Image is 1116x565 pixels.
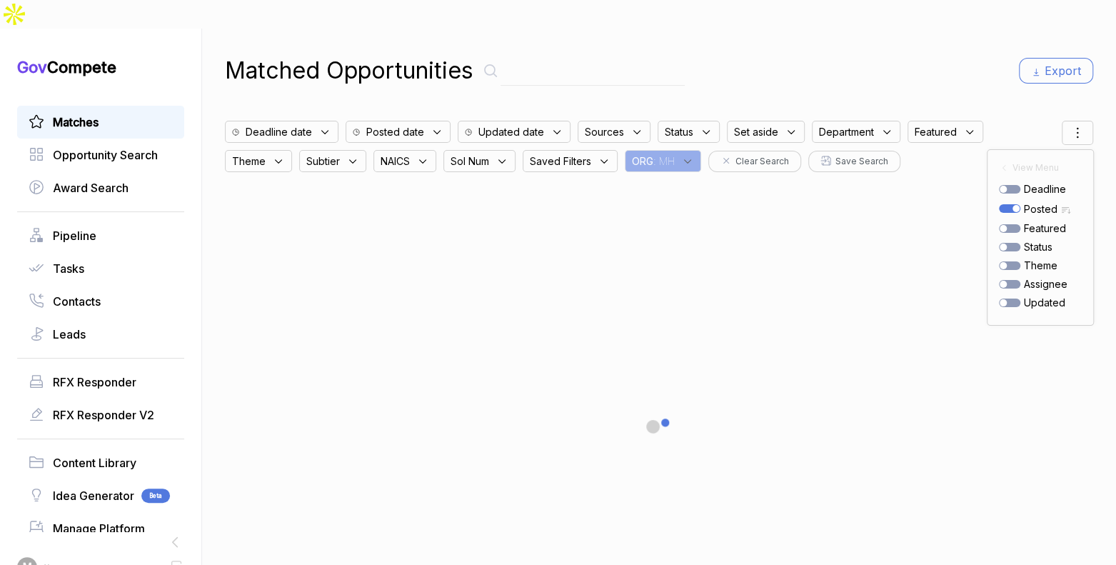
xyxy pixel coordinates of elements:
span: Status [665,124,693,139]
span: Manage Platform [53,520,145,537]
span: NAICS [381,154,410,169]
span: Content Library [53,454,136,471]
h1: Matched Opportunities [225,54,473,88]
span: status [1024,239,1052,254]
span: deadline [1024,181,1066,196]
span: Department [819,124,874,139]
span: Save Search [835,155,888,168]
span: Subtier [306,154,340,169]
span: Award Search [53,179,129,196]
span: RFX Responder [53,374,136,391]
button: Save Search [808,151,900,172]
a: Manage Platform [29,520,173,537]
button: Clear Search [708,151,801,172]
span: Theme [232,154,266,169]
span: Updated date [478,124,544,139]
span: RFX Responder V2 [53,406,154,424]
span: Saved Filters [530,154,591,169]
span: featured [1024,221,1066,236]
span: Gov [17,58,47,76]
span: Posted date [366,124,424,139]
a: Award Search [29,179,173,196]
button: Export [1019,58,1093,84]
span: Idea Generator [53,487,134,504]
a: Pipeline [29,227,173,244]
img: loading animation [623,394,695,466]
span: Sources [585,124,624,139]
a: Leads [29,326,173,343]
span: Featured [915,124,957,139]
span: assignee [1024,276,1067,291]
span: Beta [141,489,170,503]
span: Contacts [53,293,101,310]
span: Sol Num [451,154,489,169]
a: Content Library [29,454,173,471]
a: Opportunity Search [29,146,173,164]
span: Clear Search [735,155,789,168]
a: Tasks [29,260,173,277]
a: Matches [29,114,173,131]
span: Matches [53,114,99,131]
span: theme [1024,258,1057,273]
span: updated [1024,295,1065,310]
span: Leads [53,326,86,343]
a: RFX Responder [29,374,173,391]
a: RFX Responder V2 [29,406,173,424]
span: ORG [632,154,653,169]
span: Set aside [734,124,778,139]
span: : MH [653,154,675,169]
h1: Compete [17,57,184,77]
a: Idea GeneratorBeta [29,487,173,504]
span: Pipeline [53,227,96,244]
span: Tasks [53,260,84,277]
span: posted [1024,201,1057,216]
span: Deadline date [246,124,312,139]
a: Contacts [29,293,173,310]
span: Opportunity Search [53,146,158,164]
span: View Menu [1012,161,1059,174]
